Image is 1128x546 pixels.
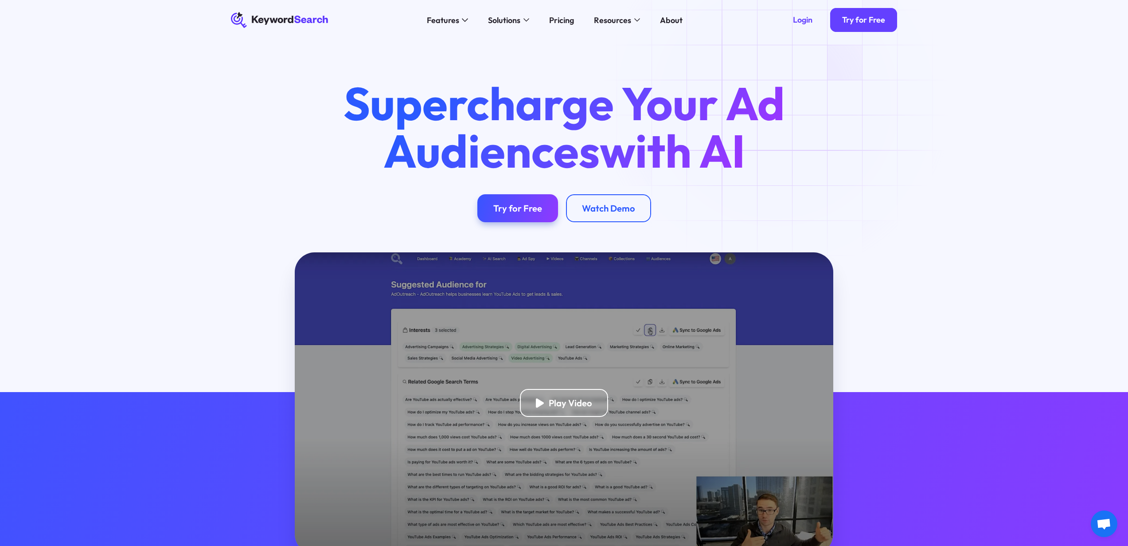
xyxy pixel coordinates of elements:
a: About [654,12,689,28]
div: Login [793,15,812,25]
div: Features [427,14,459,26]
a: Pricing [543,12,580,28]
h1: Supercharge Your Ad Audiences [325,80,804,174]
a: Aprire la chat [1091,511,1117,537]
div: Watch Demo [582,203,635,214]
div: Try for Free [842,15,885,25]
div: Solutions [488,14,520,26]
span: with AI [600,122,745,180]
div: Resources [594,14,631,26]
div: Pricing [549,14,574,26]
div: Play Video [549,397,592,409]
div: Try for Free [493,203,542,214]
a: Login [781,8,824,32]
div: About [660,14,683,26]
a: Try for Free [830,8,897,32]
a: Try for Free [477,194,558,222]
